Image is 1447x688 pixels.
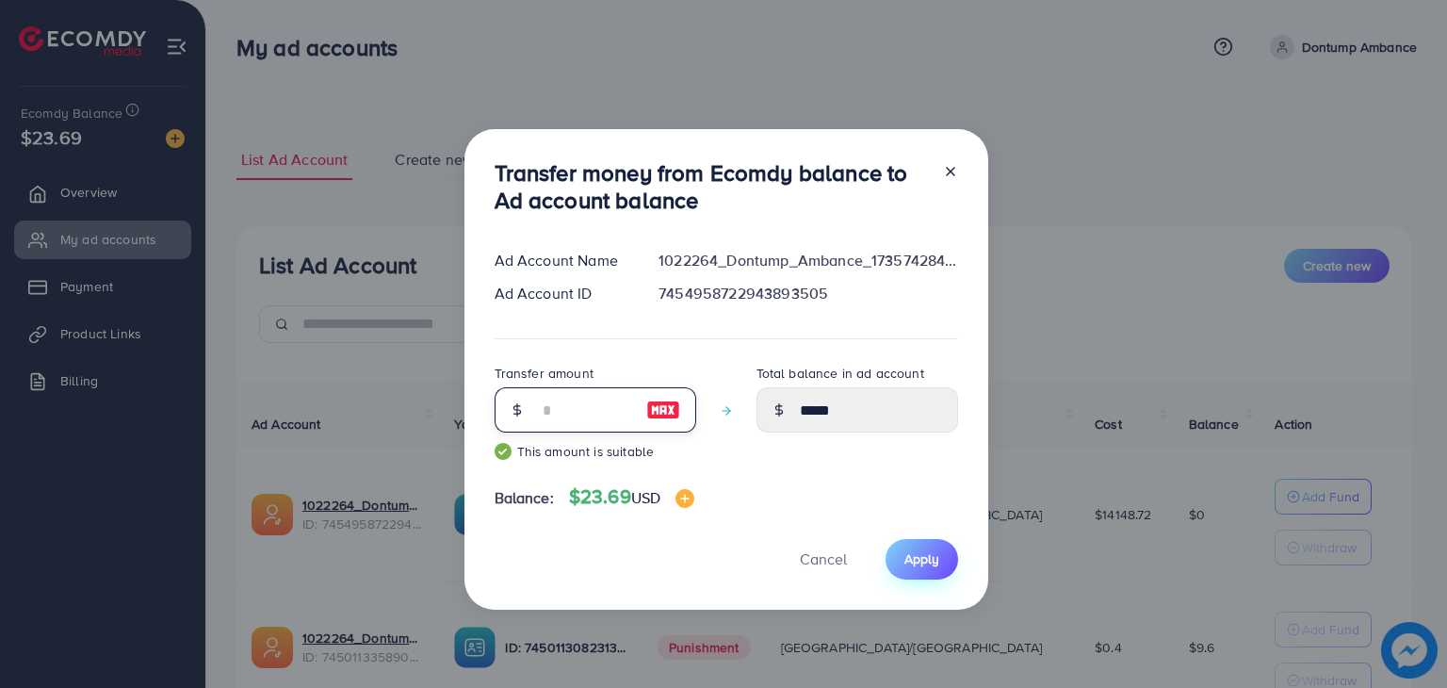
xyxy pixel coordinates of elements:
div: 1022264_Dontump_Ambance_1735742847027 [643,250,972,271]
h3: Transfer money from Ecomdy balance to Ad account balance [495,159,928,214]
button: Apply [886,539,958,580]
span: Balance: [495,487,554,509]
small: This amount is suitable [495,442,696,461]
img: image [646,399,680,421]
div: Ad Account Name [480,250,644,271]
span: USD [631,487,660,508]
span: Apply [904,549,939,568]
button: Cancel [776,539,870,580]
h4: $23.69 [569,485,694,509]
span: Cancel [800,549,847,569]
div: 7454958722943893505 [643,283,972,304]
label: Transfer amount [495,364,593,383]
img: guide [495,443,512,460]
label: Total balance in ad account [756,364,924,383]
div: Ad Account ID [480,283,644,304]
img: image [675,489,694,508]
